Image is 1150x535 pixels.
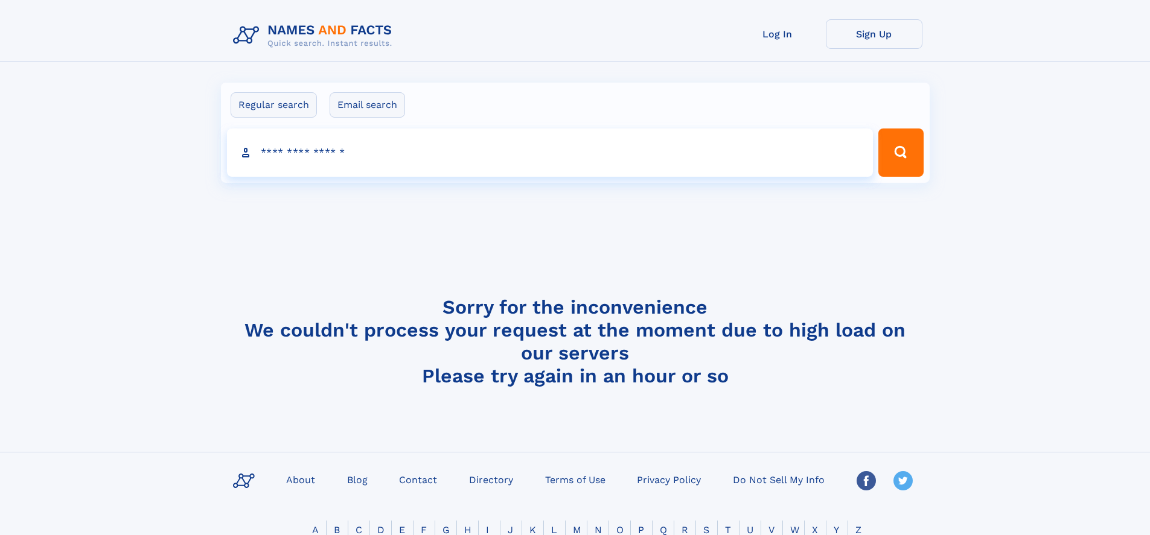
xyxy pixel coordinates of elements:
a: Log In [729,19,826,49]
a: About [281,470,320,488]
a: Directory [464,470,518,488]
label: Email search [330,92,405,118]
a: Sign Up [826,19,922,49]
a: Do Not Sell My Info [728,470,829,488]
label: Regular search [231,92,317,118]
a: Blog [342,470,372,488]
h4: Sorry for the inconvenience We couldn't process your request at the moment due to high load on ou... [228,296,922,387]
img: Logo Names and Facts [228,19,402,52]
a: Terms of Use [540,470,610,488]
a: Contact [394,470,442,488]
img: Facebook [857,471,876,490]
a: Privacy Policy [632,470,706,488]
input: search input [227,128,874,177]
img: Twitter [893,471,913,490]
button: Search Button [878,128,923,177]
